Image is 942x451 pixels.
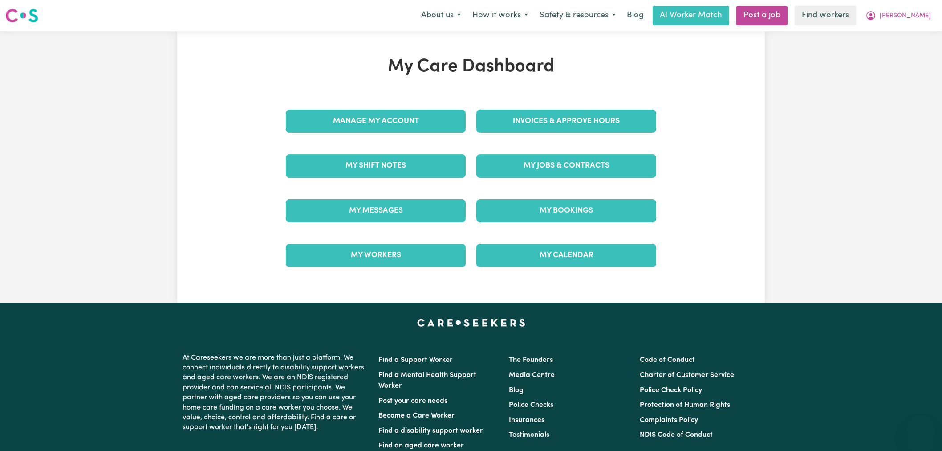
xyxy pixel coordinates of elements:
[467,6,534,25] button: How it works
[509,417,544,424] a: Insurances
[736,6,788,25] a: Post a job
[5,8,38,24] img: Careseekers logo
[880,11,931,21] span: [PERSON_NAME]
[640,387,702,394] a: Police Check Policy
[378,398,447,405] a: Post your care needs
[378,357,453,364] a: Find a Support Worker
[378,412,455,419] a: Become a Care Worker
[286,199,466,222] a: My Messages
[183,349,368,436] p: At Careseekers we are more than just a platform. We connect individuals directly to disability su...
[860,6,937,25] button: My Account
[280,56,662,78] h1: My Care Dashboard
[509,402,553,409] a: Police Checks
[476,199,656,222] a: My Bookings
[476,154,656,177] a: My Jobs & Contracts
[906,415,935,444] iframe: Button to launch messaging window
[795,6,856,25] a: Find workers
[534,6,621,25] button: Safety & resources
[653,6,729,25] a: AI Worker Match
[621,6,649,25] a: Blog
[509,372,555,379] a: Media Centre
[640,417,698,424] a: Complaints Policy
[5,5,38,26] a: Careseekers logo
[378,427,483,435] a: Find a disability support worker
[286,244,466,267] a: My Workers
[286,110,466,133] a: Manage My Account
[417,319,525,326] a: Careseekers home page
[378,372,476,389] a: Find a Mental Health Support Worker
[378,442,464,449] a: Find an aged care worker
[286,154,466,177] a: My Shift Notes
[640,372,734,379] a: Charter of Customer Service
[509,357,553,364] a: The Founders
[476,244,656,267] a: My Calendar
[415,6,467,25] button: About us
[640,402,730,409] a: Protection of Human Rights
[640,357,695,364] a: Code of Conduct
[476,110,656,133] a: Invoices & Approve Hours
[509,431,549,439] a: Testimonials
[640,431,713,439] a: NDIS Code of Conduct
[509,387,524,394] a: Blog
